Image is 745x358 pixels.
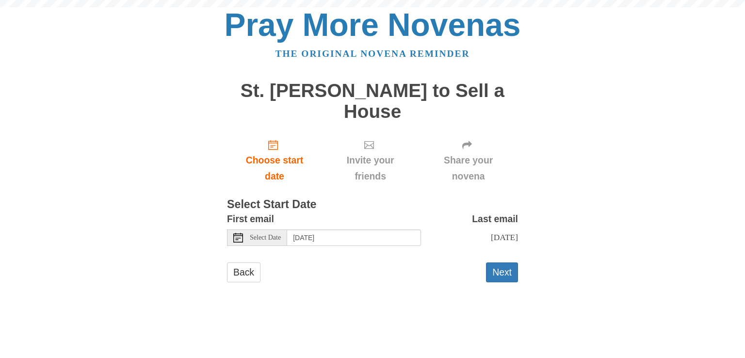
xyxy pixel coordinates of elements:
a: Pray More Novenas [225,7,521,43]
a: The original novena reminder [275,49,470,59]
h3: Select Start Date [227,198,518,211]
label: First email [227,211,274,227]
span: [DATE] [491,232,518,242]
span: Invite your friends [332,152,409,184]
button: Next [486,262,518,282]
span: Select Date [250,234,281,241]
label: Last email [472,211,518,227]
a: Choose start date [227,131,322,189]
div: Click "Next" to confirm your start date first. [419,131,518,189]
span: Choose start date [237,152,312,184]
div: Click "Next" to confirm your start date first. [322,131,419,189]
span: Share your novena [428,152,508,184]
h1: St. [PERSON_NAME] to Sell a House [227,81,518,122]
a: Back [227,262,260,282]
